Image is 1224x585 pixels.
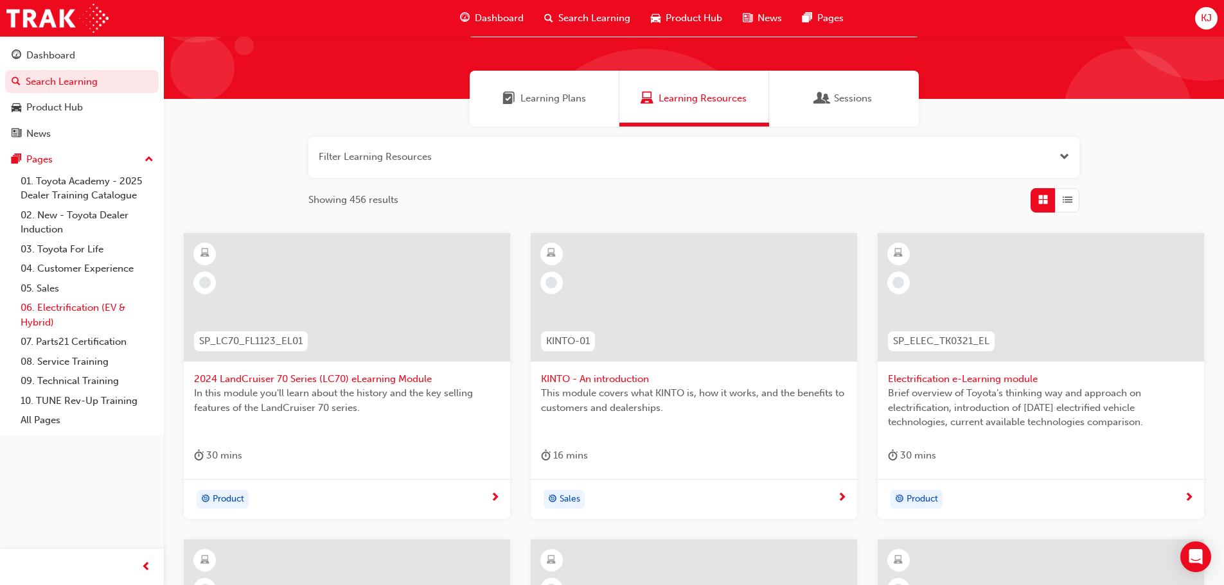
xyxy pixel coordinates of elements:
span: List [1063,193,1072,207]
a: SP_ELEC_TK0321_ELElectrification e-Learning moduleBrief overview of Toyota’s thinking way and app... [878,233,1204,520]
a: 05. Sales [15,279,159,299]
span: prev-icon [141,559,151,575]
span: news-icon [12,128,21,140]
a: All Pages [15,410,159,430]
span: SP_LC70_FL1123_EL01 [199,334,303,349]
span: duration-icon [541,448,551,464]
a: 08. Service Training [15,352,159,372]
span: learningResourceType_ELEARNING-icon [200,245,209,262]
a: 04. Customer Experience [15,259,159,279]
span: In this module you'll learn about the history and the key selling features of the LandCruiser 70 ... [194,386,500,415]
a: search-iconSearch Learning [534,5,641,31]
a: 06. Electrification (EV & Hybrid) [15,298,159,332]
span: News [758,11,782,26]
span: Learning Plans [502,91,515,106]
span: up-icon [145,152,154,168]
span: Electrification e-Learning module [888,372,1194,387]
a: 07. Parts21 Certification [15,332,159,352]
span: learningResourceType_ELEARNING-icon [894,245,903,262]
span: Sessions [816,91,829,106]
span: search-icon [12,76,21,88]
span: KJ [1201,11,1212,26]
div: 30 mins [888,448,936,464]
span: Sessions [834,91,872,106]
span: Product Hub [666,11,722,26]
a: Learning PlansLearning Plans [470,71,619,127]
span: Product [213,492,244,507]
button: Open the filter [1060,150,1069,164]
span: Pages [817,11,844,26]
span: Brief overview of Toyota’s thinking way and approach on electrification, introduction of [DATE] e... [888,386,1194,430]
div: Pages [26,152,53,167]
a: Product Hub [5,96,159,119]
span: guage-icon [12,50,21,62]
span: duration-icon [194,448,204,464]
span: Product [907,492,938,507]
span: target-icon [201,491,210,508]
span: 2024 LandCruiser 70 Series (LC70) eLearning Module [194,372,500,387]
span: Dashboard [475,11,524,26]
span: news-icon [743,10,752,26]
div: Dashboard [26,48,75,63]
span: Search Learning [558,11,630,26]
span: KINTO-01 [546,334,590,349]
button: Pages [5,148,159,171]
a: 03. Toyota For Life [15,240,159,259]
span: next-icon [1184,493,1194,504]
span: SP_ELEC_TK0321_EL [893,334,989,349]
div: News [26,127,51,141]
a: SessionsSessions [769,71,919,127]
a: car-iconProduct Hub [641,5,732,31]
span: This module covers what KINTO is, how it works, and the benefits to customers and dealerships. [541,386,847,415]
span: Learning Resources [659,91,747,106]
span: Learning Plans [520,91,586,106]
span: Grid [1038,193,1048,207]
span: target-icon [548,491,557,508]
span: pages-icon [12,154,21,166]
span: learningResourceType_ELEARNING-icon [894,552,903,569]
span: learningResourceType_ELEARNING-icon [547,552,556,569]
a: News [5,122,159,146]
span: learningRecordVerb_NONE-icon [892,277,904,288]
span: KINTO - An introduction [541,372,847,387]
a: guage-iconDashboard [450,5,534,31]
span: learningRecordVerb_NONE-icon [545,277,557,288]
span: Showing 456 results [308,193,398,207]
button: DashboardSearch LearningProduct HubNews [5,41,159,148]
a: Search Learning [5,70,159,94]
a: news-iconNews [732,5,792,31]
span: Learning Resources [641,91,653,106]
span: next-icon [490,493,500,504]
a: 09. Technical Training [15,371,159,391]
div: 16 mins [541,448,588,464]
span: target-icon [895,491,904,508]
span: car-icon [12,102,21,114]
div: Product Hub [26,100,83,115]
span: car-icon [651,10,661,26]
a: SP_LC70_FL1123_EL012024 LandCruiser 70 Series (LC70) eLearning ModuleIn this module you'll learn ... [184,233,510,520]
div: Open Intercom Messenger [1180,541,1211,572]
a: 10. TUNE Rev-Up Training [15,391,159,411]
span: duration-icon [888,448,898,464]
a: 01. Toyota Academy - 2025 Dealer Training Catalogue [15,171,159,205]
span: next-icon [837,493,847,504]
div: 30 mins [194,448,242,464]
span: pages-icon [803,10,812,26]
a: pages-iconPages [792,5,854,31]
span: guage-icon [460,10,470,26]
span: learningResourceType_ELEARNING-icon [547,245,556,262]
a: Dashboard [5,44,159,67]
span: learningRecordVerb_NONE-icon [199,277,211,288]
button: KJ [1195,7,1218,30]
span: learningResourceType_ELEARNING-icon [200,552,209,569]
a: 02. New - Toyota Dealer Induction [15,205,159,240]
span: search-icon [544,10,553,26]
a: KINTO-01KINTO - An introductionThis module covers what KINTO is, how it works, and the benefits t... [531,233,857,520]
span: Sales [560,492,580,507]
a: Learning ResourcesLearning Resources [619,71,769,127]
img: Trak [6,4,109,33]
